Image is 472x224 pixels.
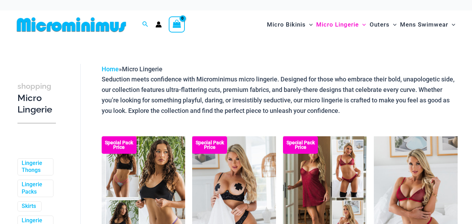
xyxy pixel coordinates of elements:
a: View Shopping Cart, empty [169,16,185,32]
span: shopping [17,82,51,91]
a: Search icon link [142,20,148,29]
a: Lingerie Thongs [22,160,48,174]
a: Skirts [22,203,36,210]
b: Special Pack Price [192,140,227,150]
a: Mens SwimwearMenu ToggleMenu Toggle [398,14,457,35]
span: Menu Toggle [448,16,455,34]
a: Lingerie Packs [22,181,48,196]
span: Micro Lingerie [122,65,162,73]
a: Home [102,65,119,73]
h3: Micro Lingerie [17,80,56,116]
p: Seduction meets confidence with Microminimus micro lingerie. Designed for those who embrace their... [102,74,458,116]
span: Menu Toggle [390,16,397,34]
nav: Site Navigation [264,13,458,36]
span: Menu Toggle [359,16,366,34]
a: OutersMenu ToggleMenu Toggle [368,14,398,35]
span: Outers [370,16,390,34]
span: Micro Bikinis [267,16,306,34]
b: Special Pack Price [283,140,318,150]
img: MM SHOP LOGO FLAT [14,17,129,32]
span: » [102,65,162,73]
a: Account icon link [155,21,162,28]
a: Micro BikinisMenu ToggleMenu Toggle [265,14,314,35]
span: Menu Toggle [306,16,313,34]
b: Special Pack Price [102,140,137,150]
span: Mens Swimwear [400,16,448,34]
a: Micro LingerieMenu ToggleMenu Toggle [314,14,368,35]
span: Micro Lingerie [316,16,359,34]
